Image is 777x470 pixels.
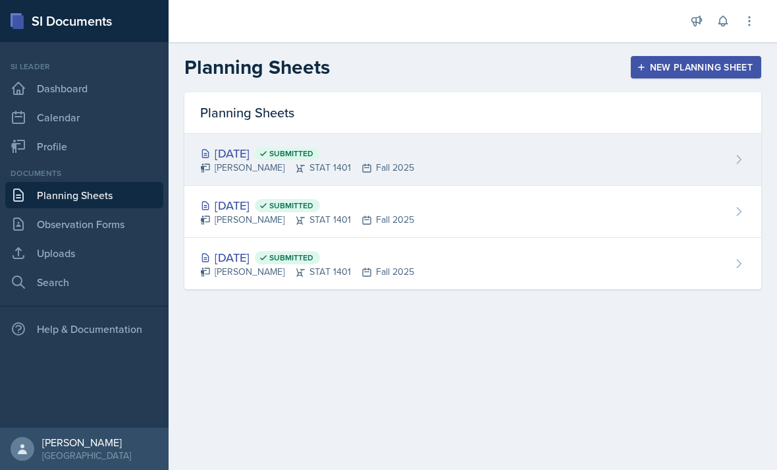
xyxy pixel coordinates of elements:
span: Submitted [269,252,313,263]
div: Help & Documentation [5,316,163,342]
div: New Planning Sheet [639,62,753,73]
div: [PERSON_NAME] STAT 1401 Fall 2025 [200,213,414,227]
div: [PERSON_NAME] STAT 1401 Fall 2025 [200,265,414,279]
a: Observation Forms [5,211,163,237]
button: New Planning Sheet [631,56,761,78]
span: Submitted [269,200,313,211]
div: [DATE] [200,144,414,162]
a: Calendar [5,104,163,131]
div: [PERSON_NAME] STAT 1401 Fall 2025 [200,161,414,175]
a: Dashboard [5,75,163,102]
h2: Planning Sheets [184,55,330,79]
a: Profile [5,133,163,160]
div: [GEOGRAPHIC_DATA] [42,449,131,462]
div: [DATE] [200,196,414,214]
a: [DATE] Submitted [PERSON_NAME]STAT 1401Fall 2025 [184,186,761,238]
div: Documents [5,167,163,179]
span: Submitted [269,148,313,159]
div: Planning Sheets [184,92,761,134]
a: Search [5,269,163,295]
div: Si leader [5,61,163,73]
a: Uploads [5,240,163,266]
a: [DATE] Submitted [PERSON_NAME]STAT 1401Fall 2025 [184,238,761,289]
a: Planning Sheets [5,182,163,208]
a: [DATE] Submitted [PERSON_NAME]STAT 1401Fall 2025 [184,134,761,186]
div: [PERSON_NAME] [42,436,131,449]
div: [DATE] [200,249,414,266]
